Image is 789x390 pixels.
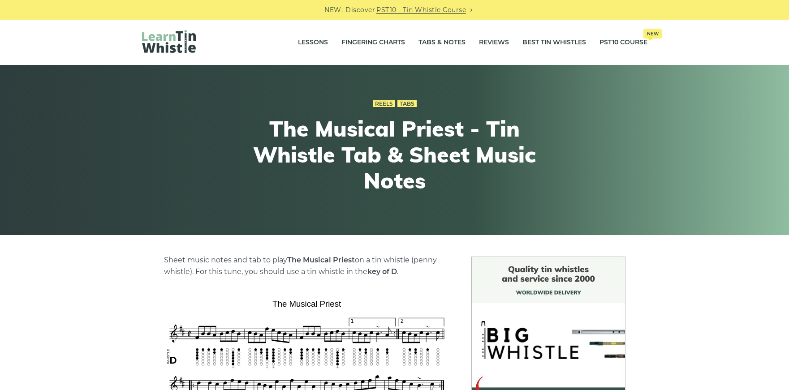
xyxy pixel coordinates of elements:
[397,100,417,107] a: Tabs
[341,31,405,54] a: Fingering Charts
[599,31,647,54] a: PST10 CourseNew
[418,31,466,54] a: Tabs & Notes
[142,30,196,53] img: LearnTinWhistle.com
[287,256,355,264] strong: The Musical Priest
[643,29,662,39] span: New
[373,100,395,107] a: Reels
[479,31,509,54] a: Reviews
[298,31,328,54] a: Lessons
[230,116,560,193] h1: The Musical Priest - Tin Whistle Tab & Sheet Music Notes
[522,31,586,54] a: Best Tin Whistles
[164,254,450,278] p: Sheet music notes and tab to play on a tin whistle (penny whistle). For this tune, you should use...
[367,267,397,276] strong: key of D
